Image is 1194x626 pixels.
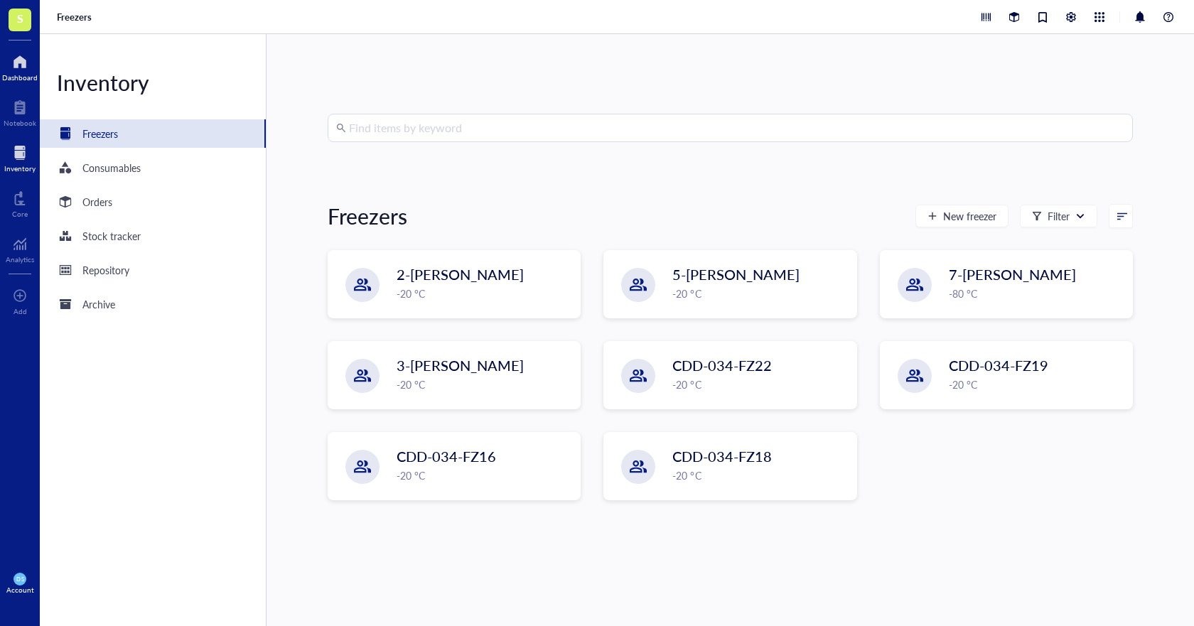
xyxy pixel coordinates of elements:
[672,355,772,375] span: CDD-034-FZ22
[672,264,800,284] span: 5-[PERSON_NAME]
[17,9,23,27] span: S
[40,119,266,148] a: Freezers
[328,202,407,230] div: Freezers
[397,355,524,375] span: 3-[PERSON_NAME]
[40,188,266,216] a: Orders
[1048,208,1070,224] div: Filter
[6,585,34,594] div: Account
[672,446,772,466] span: CDD-034-FZ18
[672,468,847,483] div: -20 °C
[397,468,571,483] div: -20 °C
[397,286,571,301] div: -20 °C
[12,210,28,218] div: Core
[6,232,34,264] a: Analytics
[14,307,27,315] div: Add
[949,264,1076,284] span: 7-[PERSON_NAME]
[4,164,36,173] div: Inventory
[82,194,112,210] div: Orders
[2,73,38,82] div: Dashboard
[82,160,141,176] div: Consumables
[397,377,571,392] div: -20 °C
[397,446,496,466] span: CDD-034-FZ16
[6,255,34,264] div: Analytics
[4,96,36,127] a: Notebook
[40,256,266,284] a: Repository
[40,290,266,318] a: Archive
[12,187,28,218] a: Core
[949,377,1124,392] div: -20 °C
[397,264,524,284] span: 2-[PERSON_NAME]
[57,11,95,23] a: Freezers
[943,210,996,222] span: New freezer
[82,126,118,141] div: Freezers
[82,228,141,244] div: Stock tracker
[2,50,38,82] a: Dashboard
[949,286,1124,301] div: -80 °C
[672,377,847,392] div: -20 °C
[40,68,266,97] div: Inventory
[82,296,115,312] div: Archive
[16,576,23,582] span: DS
[82,262,129,278] div: Repository
[4,141,36,173] a: Inventory
[949,355,1048,375] span: CDD-034-FZ19
[915,205,1009,227] button: New freezer
[4,119,36,127] div: Notebook
[672,286,847,301] div: -20 °C
[40,222,266,250] a: Stock tracker
[40,153,266,182] a: Consumables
